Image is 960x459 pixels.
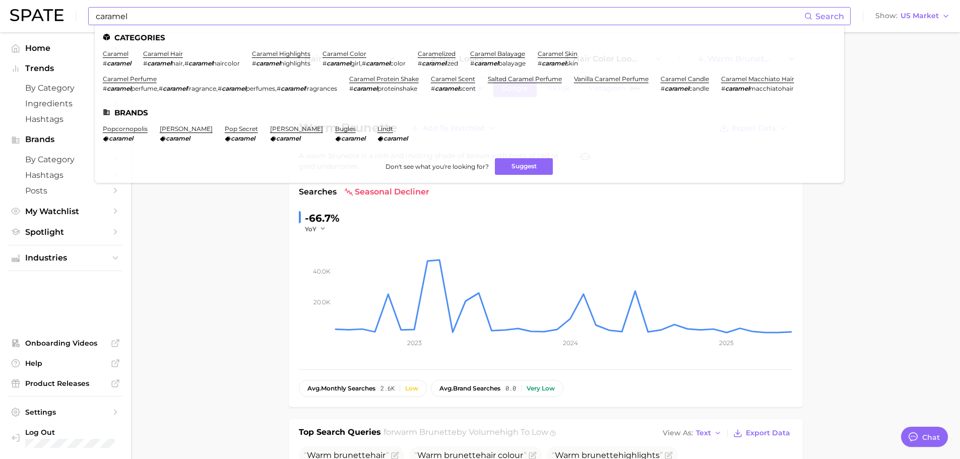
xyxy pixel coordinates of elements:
[160,125,213,133] a: [PERSON_NAME]
[335,125,356,133] a: bugles
[252,59,256,67] span: #
[323,59,406,67] div: ,
[163,85,187,92] em: caramel
[305,210,340,226] div: -66.7%
[345,188,353,196] img: seasonal decliner
[380,385,395,392] span: 2.6k
[25,408,106,417] span: Settings
[103,75,157,83] a: caramel perfume
[8,224,123,240] a: Spotlight
[25,155,106,164] span: by Category
[8,111,123,127] a: Hashtags
[25,207,106,216] span: My Watchlist
[159,85,163,92] span: #
[307,384,321,392] abbr: average
[8,61,123,76] button: Trends
[107,59,131,67] em: caramel
[8,167,123,183] a: Hashtags
[131,85,157,92] span: perfume
[25,99,106,108] span: Ingredients
[377,125,393,133] a: lindt
[25,339,106,348] span: Onboarding Videos
[25,186,106,195] span: Posts
[431,85,435,92] span: #
[256,59,280,67] em: caramel
[147,59,171,67] em: caramel
[25,379,106,388] span: Product Releases
[345,186,429,198] span: seasonal decliner
[731,426,792,440] button: Export Data
[8,425,123,451] a: Log out. Currently logged in with e-mail jessica.roblin@loreal.com.
[280,59,310,67] span: highlights
[901,13,939,19] span: US Market
[281,85,305,92] em: caramel
[103,59,107,67] span: #
[542,59,566,67] em: caramel
[383,135,408,142] em: caramel
[107,85,131,92] em: caramel
[8,336,123,351] a: Onboarding Videos
[527,385,555,392] div: Very low
[407,339,421,347] tspan: 2023
[25,428,115,437] span: Log Out
[25,64,106,73] span: Trends
[246,85,275,92] span: perfumes
[8,183,123,199] a: Posts
[446,59,458,67] span: ized
[8,204,123,219] a: My Watchlist
[362,59,366,67] span: #
[431,380,563,397] button: avg.brand searches0.0Very low
[488,75,562,83] a: salted caramel perfume
[299,426,381,440] h1: Top Search Queries
[276,135,300,142] em: caramel
[323,50,366,57] a: caramel color
[721,75,794,83] a: caramel macchiato hair
[323,59,327,67] span: #
[109,135,133,142] em: caramel
[8,250,123,266] button: Industries
[218,85,222,92] span: #
[353,85,377,92] em: caramel
[305,85,337,92] span: fragrances
[418,50,456,57] a: caramelized
[689,85,709,92] span: candle
[661,85,665,92] span: #
[8,80,123,96] a: by Category
[405,385,418,392] div: Low
[143,50,183,57] a: caramel hair
[305,225,316,233] span: YoY
[366,59,390,67] em: caramel
[252,50,310,57] a: caramel highlights
[166,135,190,142] em: caramel
[377,85,417,92] span: proteinshake
[143,59,240,67] div: ,
[725,85,749,92] em: caramel
[439,385,500,392] span: brand searches
[875,13,898,19] span: Show
[187,85,216,92] span: fragrance
[313,298,331,305] tspan: 20.0k
[25,43,106,53] span: Home
[341,135,365,142] em: caramel
[8,356,123,371] a: Help
[225,125,258,133] a: pop secret
[8,132,123,147] button: Brands
[439,384,453,392] abbr: average
[459,85,476,92] span: scent
[8,96,123,111] a: Ingredients
[873,10,952,23] button: ShowUS Market
[103,85,107,92] span: #
[25,114,106,124] span: Hashtags
[665,85,689,92] em: caramel
[431,75,475,83] a: caramel scent
[470,59,474,67] span: #
[231,135,255,142] em: caramel
[327,59,351,67] em: caramel
[746,429,790,437] span: Export Data
[351,59,360,67] span: girl
[103,33,836,42] li: Categories
[815,12,844,21] span: Search
[10,9,63,21] img: SPATE
[749,85,794,92] span: macchiatohair
[25,170,106,180] span: Hashtags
